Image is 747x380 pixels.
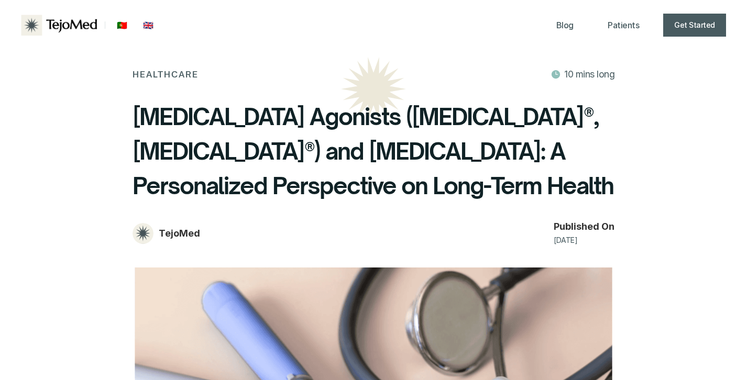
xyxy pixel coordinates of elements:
[558,290,726,299] p: Cookie Settings
[21,15,98,36] img: TejoMed Home
[143,18,153,33] p: 🇬🇧
[546,14,584,37] a: Blog
[608,18,639,33] p: Patients
[554,220,614,233] h5: Published On
[556,18,574,33] p: Blog
[133,66,199,83] p: Healthcare
[623,327,670,336] a: Cookie Policy
[590,327,672,336] span: Read our .
[159,227,200,240] h5: TejoMed
[133,99,614,203] h2: [MEDICAL_DATA] Agonists ([MEDICAL_DATA]®, [MEDICAL_DATA]®) and [MEDICAL_DATA]: A Personalized Per...
[597,14,650,37] a: Patients
[663,14,726,37] a: Get Started
[674,18,715,31] p: Get Started
[564,66,614,83] p: 10 mins long
[117,18,127,33] p: 🇵🇹
[112,15,133,36] a: 🇵🇹
[554,233,577,247] p: [DATE]
[558,304,726,337] p: We use cookies to enhance your experience, analyze site traffic and deliver personalized content.
[138,15,159,36] a: 🇬🇧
